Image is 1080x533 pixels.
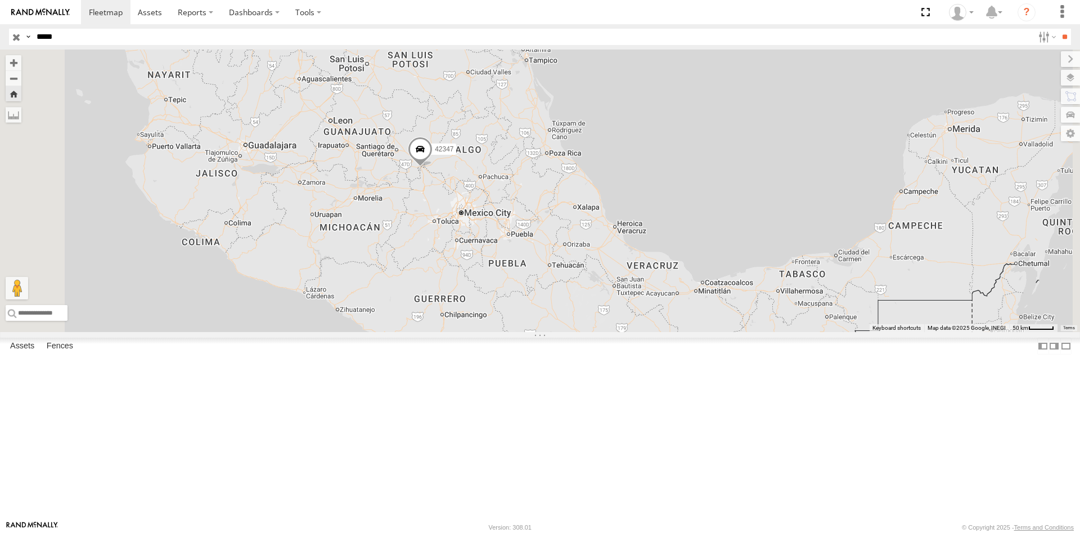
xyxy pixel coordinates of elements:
[24,29,33,45] label: Search Query
[1014,524,1074,531] a: Terms and Conditions
[6,107,21,123] label: Measure
[945,4,978,21] div: Juan Lopez
[6,522,58,533] a: Visit our Website
[1060,338,1072,354] label: Hide Summary Table
[1009,324,1057,332] button: Map Scale: 50 km per 42 pixels
[1037,338,1048,354] label: Dock Summary Table to the Left
[489,524,532,531] div: Version: 308.01
[6,70,21,86] button: Zoom out
[1063,326,1075,330] a: Terms (opens in new tab)
[1048,338,1060,354] label: Dock Summary Table to the Right
[6,277,28,299] button: Drag Pegman onto the map to open Street View
[11,8,70,16] img: rand-logo.svg
[962,524,1074,531] div: © Copyright 2025 -
[6,86,21,101] button: Zoom Home
[6,55,21,70] button: Zoom in
[435,145,453,153] span: 42347
[4,338,40,354] label: Assets
[872,324,921,332] button: Keyboard shortcuts
[1012,325,1028,331] span: 50 km
[41,338,79,354] label: Fences
[928,325,1006,331] span: Map data ©2025 Google, INEGI
[1034,29,1058,45] label: Search Filter Options
[1018,3,1036,21] i: ?
[1061,126,1080,141] label: Map Settings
